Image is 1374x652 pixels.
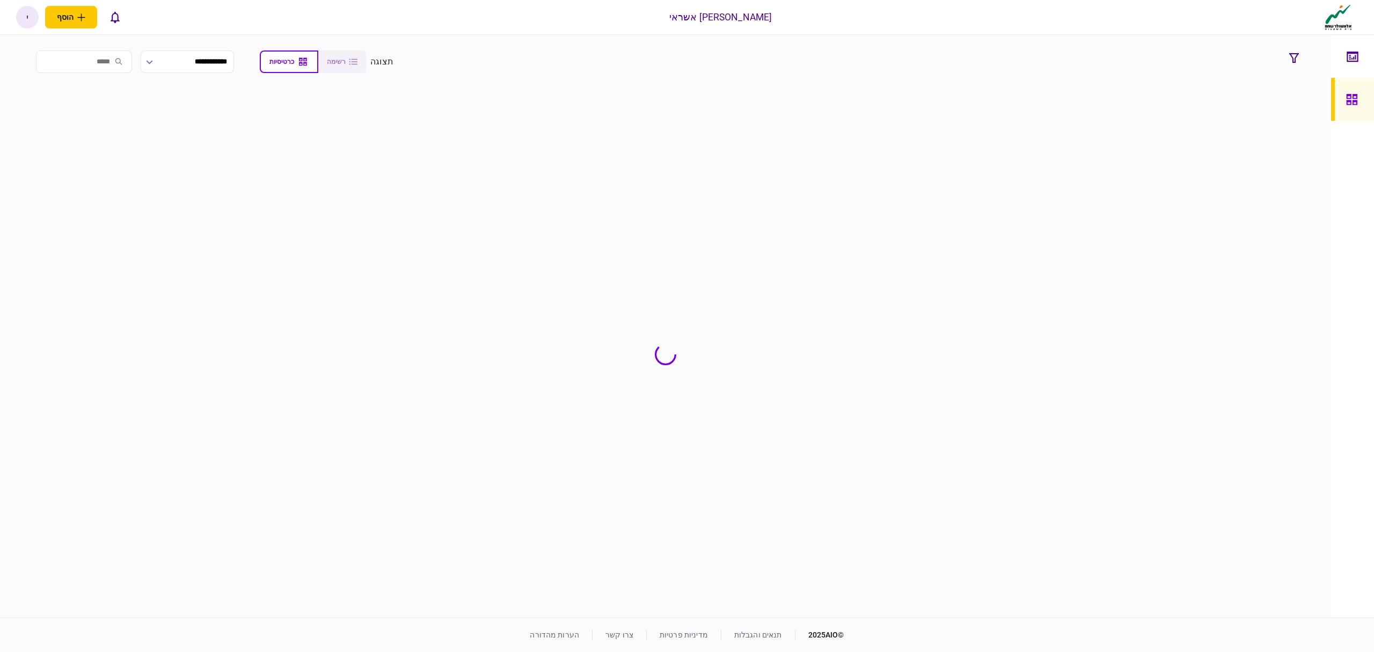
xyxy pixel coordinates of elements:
img: client company logo [1322,4,1354,31]
a: הערות מהדורה [530,631,579,639]
a: מדיניות פרטיות [660,631,708,639]
span: רשימה [327,58,346,66]
a: צרו קשר [605,631,633,639]
span: כרטיסיות [269,58,294,66]
button: י [16,6,39,28]
div: [PERSON_NAME] אשראי [669,10,772,24]
div: © 2025 AIO [795,629,844,641]
a: תנאים והגבלות [734,631,782,639]
button: פתח תפריט להוספת לקוח [45,6,97,28]
button: כרטיסיות [260,50,318,73]
button: רשימה [318,50,366,73]
div: תצוגה [370,55,393,68]
button: פתח רשימת התראות [104,6,126,28]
